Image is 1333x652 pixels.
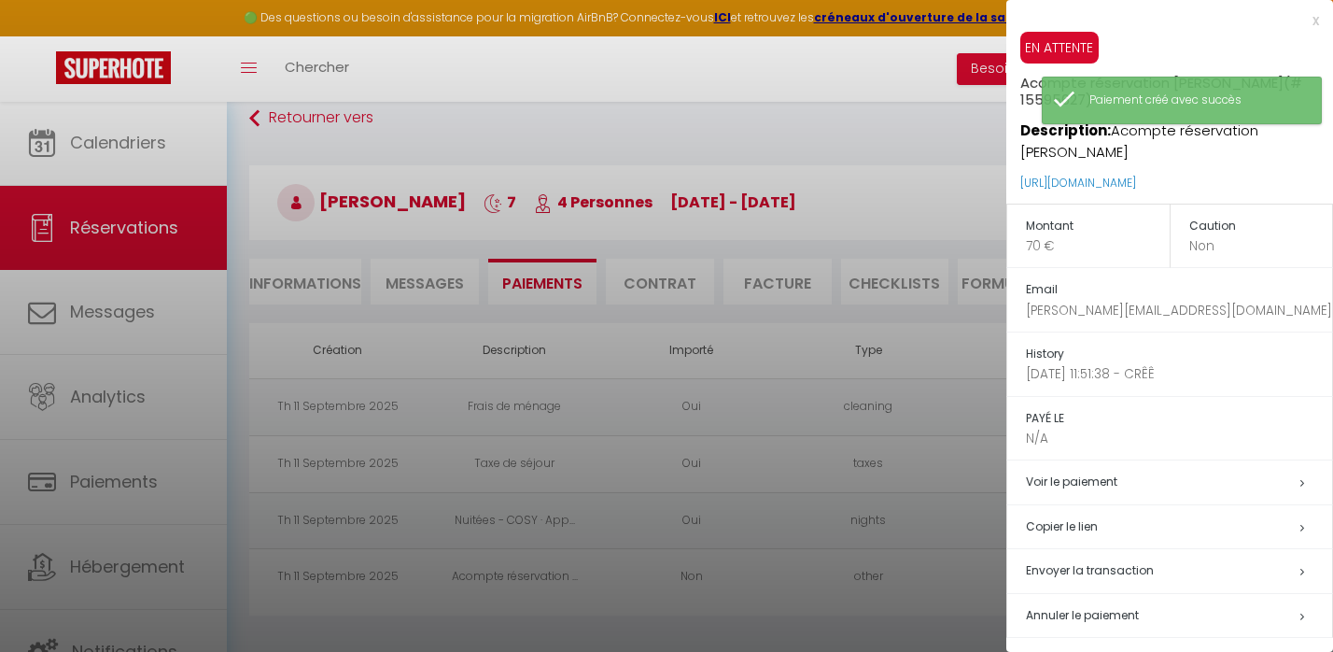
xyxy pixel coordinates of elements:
[1254,568,1319,638] iframe: Chat
[1020,64,1333,108] h5: Acompte réservation [PERSON_NAME]
[1006,9,1319,32] div: x
[1020,175,1136,191] a: [URL][DOMAIN_NAME]
[1026,517,1332,538] h5: Copier le lien
[1020,32,1099,64] span: EN ATTENTE
[1026,216,1170,237] h5: Montant
[1026,344,1332,365] h5: History
[1189,216,1333,237] h5: Caution
[1026,562,1154,578] span: Envoyer la transaction
[1026,429,1332,448] p: N/A
[1089,92,1302,109] div: Paiement créé avec succès
[1020,108,1333,163] p: Acompte réservation [PERSON_NAME]
[1026,236,1170,256] p: 70 €
[1026,607,1139,623] span: Annuler le paiement
[1026,474,1117,489] a: Voir le paiement
[15,7,71,64] button: Ouvrir le widget de chat LiveChat
[1026,279,1332,301] h5: Email
[1026,364,1332,384] p: [DATE] 11:51:38 - CRÊÊ
[1026,408,1332,430] h5: PAYÉ LE
[1020,120,1111,140] strong: Description:
[1189,236,1333,256] p: Non
[1026,301,1332,320] p: [PERSON_NAME][EMAIL_ADDRESS][DOMAIN_NAME]
[1020,73,1302,109] span: (# 15595627)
